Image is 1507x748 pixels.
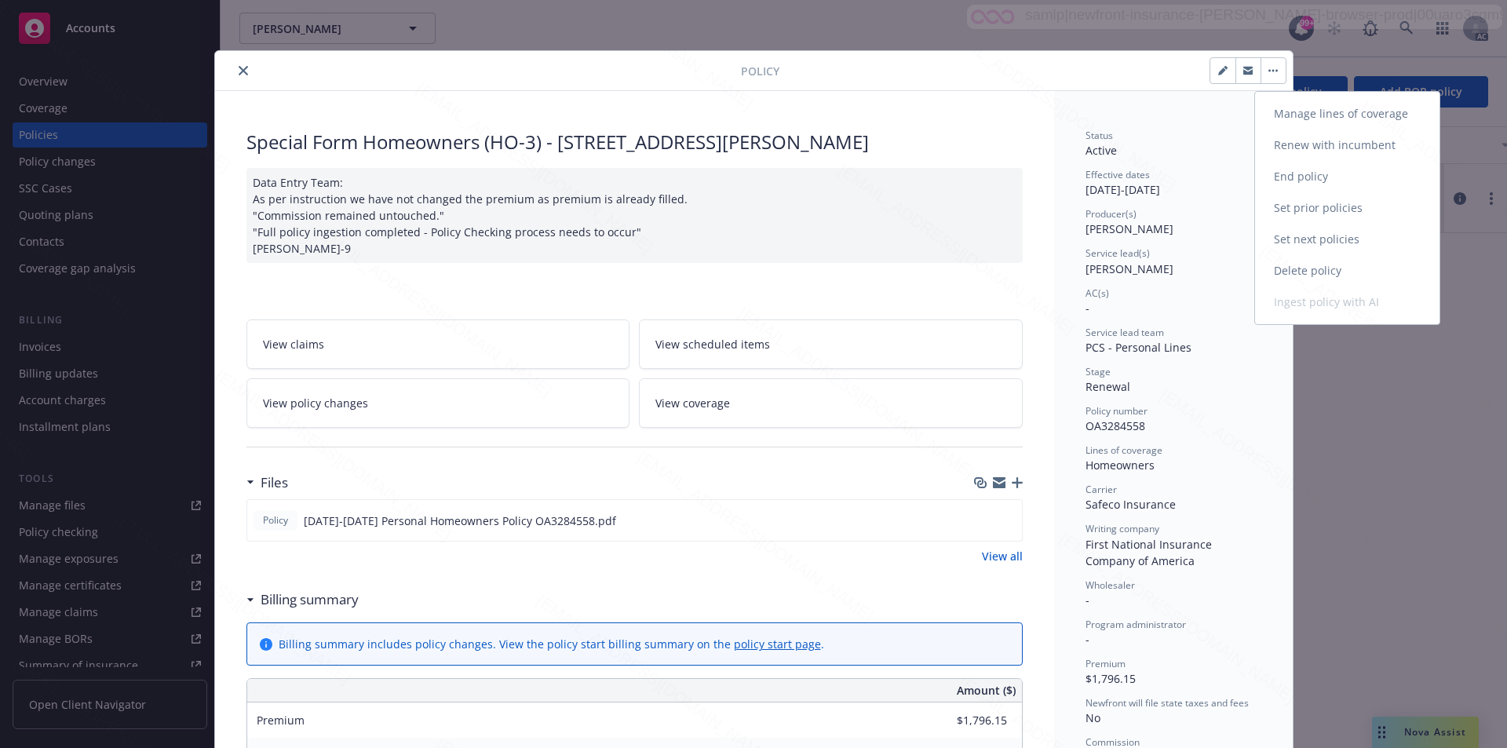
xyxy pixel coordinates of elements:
div: [DATE] - [DATE] [1086,168,1261,198]
span: Lines of coverage [1086,443,1162,457]
a: policy start page [734,637,821,651]
span: Newfront will file state taxes and fees [1086,696,1249,710]
span: View scheduled items [655,336,770,352]
button: preview file [1002,513,1016,529]
span: - [1086,301,1089,316]
a: View scheduled items [639,319,1023,369]
span: First National Insurance Company of America [1086,537,1215,568]
a: View coverage [639,378,1023,428]
span: Program administrator [1086,618,1186,631]
a: View policy changes [246,378,630,428]
span: View coverage [655,395,730,411]
span: Active [1086,143,1117,158]
span: Stage [1086,365,1111,378]
div: Billing summary includes policy changes. View the policy start billing summary on the . [279,636,824,652]
span: Service lead(s) [1086,246,1150,260]
span: [PERSON_NAME] [1086,261,1173,276]
span: Status [1086,129,1113,142]
span: Writing company [1086,522,1159,535]
h3: Billing summary [261,589,359,610]
span: Policy number [1086,404,1148,418]
span: [PERSON_NAME] [1086,221,1173,236]
button: download file [976,513,989,529]
span: [DATE]-[DATE] Personal Homeowners Policy OA3284558.pdf [304,513,616,529]
span: Effective dates [1086,168,1150,181]
span: No [1086,710,1100,725]
span: Premium [257,713,305,728]
span: Policy [741,63,779,79]
span: Renewal [1086,379,1130,394]
a: View claims [246,319,630,369]
span: Policy [260,513,291,527]
a: View all [982,548,1023,564]
button: close [234,61,253,80]
div: Data Entry Team: As per instruction we have not changed the premium as premium is already filled.... [246,168,1023,263]
div: Files [246,473,288,493]
span: OA3284558 [1086,418,1145,433]
span: Service lead team [1086,326,1164,339]
h3: Files [261,473,288,493]
span: Producer(s) [1086,207,1137,221]
span: Amount ($) [957,682,1016,699]
input: 0.00 [914,709,1016,732]
div: Billing summary [246,589,359,610]
span: Premium [1086,657,1126,670]
span: - [1086,593,1089,608]
span: $1,796.15 [1086,671,1136,686]
span: - [1086,632,1089,647]
span: Safeco Insurance [1086,497,1176,512]
span: View policy changes [263,395,368,411]
div: Homeowners [1086,457,1261,473]
span: Carrier [1086,483,1117,496]
span: PCS - Personal Lines [1086,340,1191,355]
span: View claims [263,336,324,352]
span: AC(s) [1086,286,1109,300]
div: Special Form Homeowners (HO-3) - [STREET_ADDRESS][PERSON_NAME] [246,129,1023,155]
span: Wholesaler [1086,578,1135,592]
